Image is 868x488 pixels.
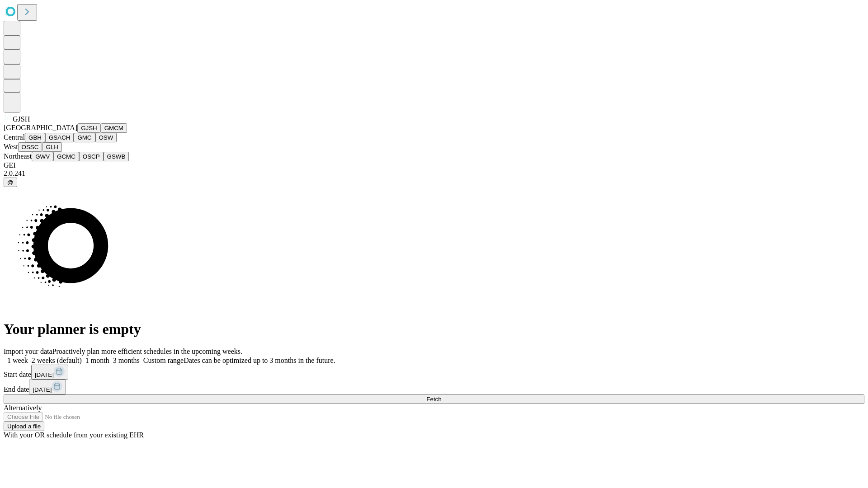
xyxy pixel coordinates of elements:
[4,133,25,141] span: Central
[104,152,129,161] button: GSWB
[45,133,74,142] button: GSACH
[113,357,140,364] span: 3 months
[4,152,32,160] span: Northeast
[32,152,53,161] button: GWV
[101,123,127,133] button: GMCM
[426,396,441,403] span: Fetch
[4,380,864,394] div: End date
[4,178,17,187] button: @
[4,169,864,178] div: 2.0.241
[79,152,104,161] button: OSCP
[29,380,66,394] button: [DATE]
[4,394,864,404] button: Fetch
[143,357,184,364] span: Custom range
[25,133,45,142] button: GBH
[4,422,44,431] button: Upload a file
[13,115,30,123] span: GJSH
[4,161,864,169] div: GEI
[74,133,95,142] button: GMC
[33,386,52,393] span: [DATE]
[4,404,42,412] span: Alternatively
[7,179,14,186] span: @
[52,347,242,355] span: Proactively plan more efficient schedules in the upcoming weeks.
[31,365,68,380] button: [DATE]
[4,347,52,355] span: Import your data
[18,142,42,152] button: OSSC
[4,143,18,150] span: West
[4,365,864,380] div: Start date
[4,321,864,338] h1: Your planner is empty
[4,124,77,131] span: [GEOGRAPHIC_DATA]
[35,371,54,378] span: [DATE]
[53,152,79,161] button: GCMC
[7,357,28,364] span: 1 week
[95,133,117,142] button: OSW
[184,357,335,364] span: Dates can be optimized up to 3 months in the future.
[32,357,82,364] span: 2 weeks (default)
[85,357,109,364] span: 1 month
[42,142,61,152] button: GLH
[4,431,144,439] span: With your OR schedule from your existing EHR
[77,123,101,133] button: GJSH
